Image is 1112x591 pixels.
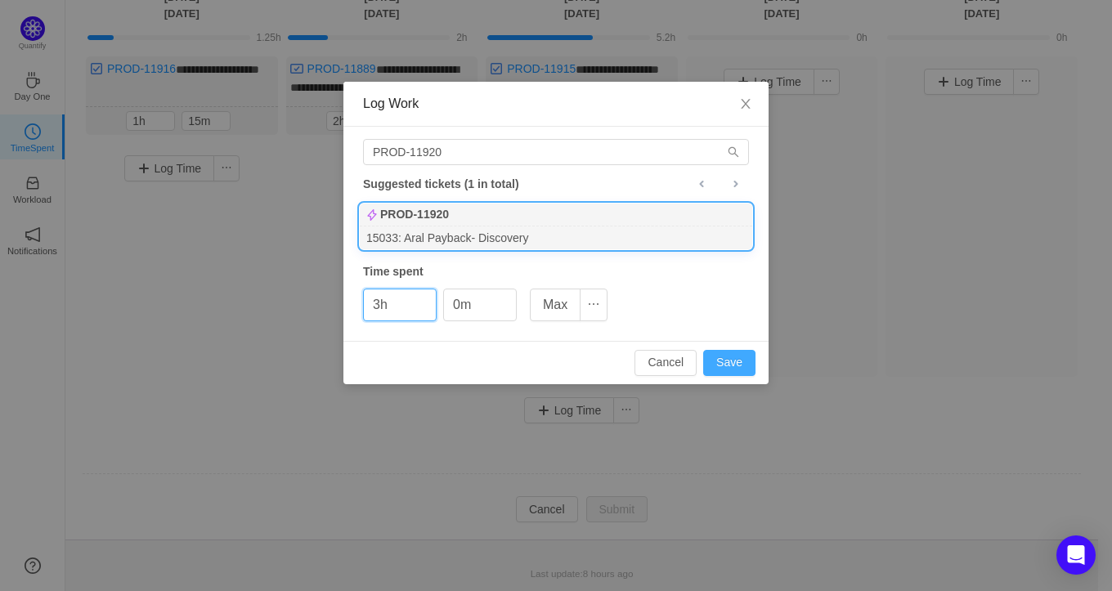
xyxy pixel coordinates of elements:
div: Log Work [363,95,749,113]
button: Max [530,289,581,321]
b: PROD-11920 [380,206,449,223]
i: icon: search [728,146,739,158]
div: Time spent [363,263,749,280]
i: icon: close [739,97,752,110]
button: Cancel [634,350,697,376]
button: Close [723,82,769,128]
div: Suggested tickets (1 in total) [363,173,749,195]
button: icon: ellipsis [580,289,608,321]
input: Search [363,139,749,165]
img: 10307 [366,209,378,221]
button: Save [703,350,756,376]
div: 15033: Aral Payback- Discovery [360,226,752,248]
div: Open Intercom Messenger [1056,535,1096,575]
